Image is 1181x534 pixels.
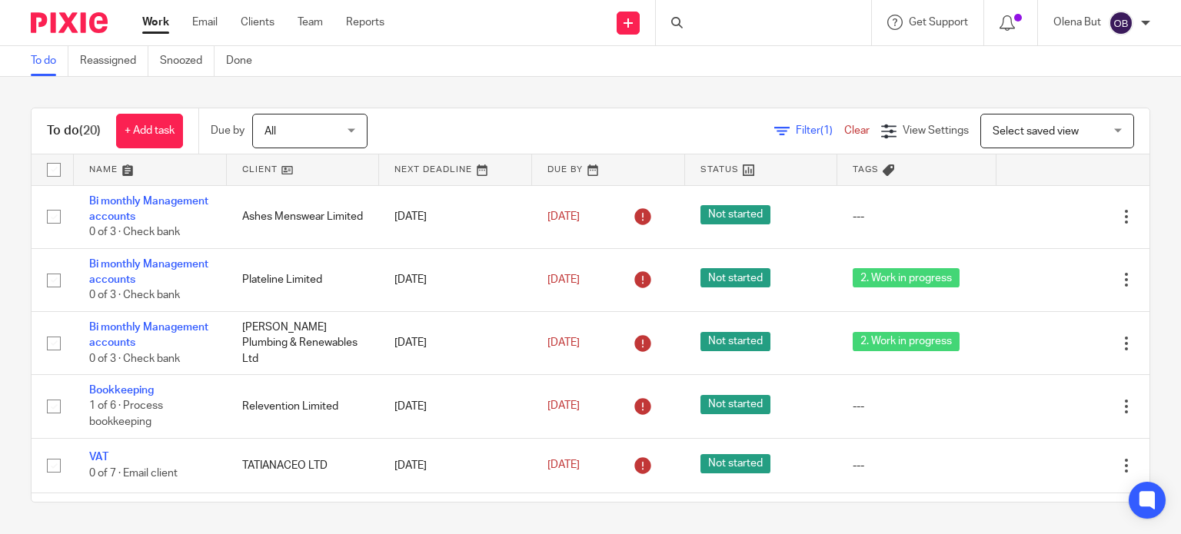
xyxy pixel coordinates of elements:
span: Get Support [909,17,968,28]
img: svg%3E [1109,11,1133,35]
span: 2. Work in progress [853,268,960,287]
div: --- [853,458,981,473]
span: 0 of 3 · Check bank [89,290,180,301]
div: --- [853,399,981,414]
td: Plateline Limited [227,248,380,311]
td: Relevention Limited [227,375,380,438]
a: Done [226,46,264,76]
span: [DATE] [547,460,580,471]
a: Clients [241,15,274,30]
span: Not started [700,454,770,473]
a: Bi monthly Management accounts [89,259,208,285]
span: 0 of 3 · Check bank [89,353,180,364]
span: 0 of 7 · Email client [89,468,178,479]
td: [DATE] [379,375,532,438]
a: Bookkeeping [89,385,154,396]
span: Tags [853,165,879,174]
span: Select saved view [993,126,1079,137]
a: Work [142,15,169,30]
a: Team [298,15,323,30]
a: VAT [89,452,108,463]
span: Not started [700,268,770,287]
td: TATIANACEO LTD [227,438,380,493]
span: 0 of 3 · Check bank [89,227,180,237]
span: 2. Work in progress [853,332,960,351]
span: [DATE] [547,401,580,412]
td: [PERSON_NAME] Plumbing & Renewables Ltd [227,311,380,374]
td: [DATE] [379,438,532,493]
span: Not started [700,332,770,351]
a: Snoozed [160,46,215,76]
a: Reports [346,15,384,30]
span: (20) [79,124,101,137]
span: [DATE] [547,274,580,285]
span: All [264,126,276,137]
a: Bi monthly Management accounts [89,196,208,222]
img: Pixie [31,12,108,33]
td: Ashes Menswear Limited [227,185,380,248]
div: --- [853,209,981,224]
span: [DATE] [547,337,580,348]
a: To do [31,46,68,76]
span: 1 of 6 · Process bookkeeping [89,401,163,428]
a: Clear [844,125,870,136]
p: Olena But [1053,15,1101,30]
a: Bi monthly Management accounts [89,322,208,348]
a: Email [192,15,218,30]
span: (1) [820,125,833,136]
span: Filter [796,125,844,136]
span: Not started [700,205,770,224]
td: [DATE] [379,311,532,374]
td: [DATE] [379,248,532,311]
td: [DATE] [379,185,532,248]
a: Reassigned [80,46,148,76]
p: Due by [211,123,245,138]
a: + Add task [116,114,183,148]
h1: To do [47,123,101,139]
span: View Settings [903,125,969,136]
span: [DATE] [547,211,580,222]
span: Not started [700,395,770,414]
